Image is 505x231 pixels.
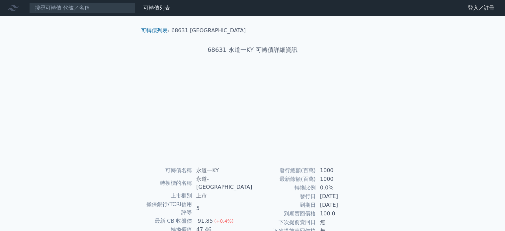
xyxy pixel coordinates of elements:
[316,218,362,227] td: 無
[253,192,316,201] td: 發行日
[141,27,170,35] li: ›
[214,218,233,224] span: (+0.4%)
[316,201,362,209] td: [DATE]
[316,166,362,175] td: 1000
[192,191,252,200] td: 上市
[316,192,362,201] td: [DATE]
[171,27,246,35] li: 68631 [GEOGRAPHIC_DATA]
[144,217,193,225] td: 最新 CB 收盤價
[144,191,193,200] td: 上市櫃別
[253,175,316,183] td: 最新餘額(百萬)
[143,5,170,11] a: 可轉債列表
[253,218,316,227] td: 下次提前賣回日
[192,166,252,175] td: 永道一KY
[316,209,362,218] td: 100.0
[136,45,370,55] h1: 68631 永道一KY 可轉債詳細資訊
[316,183,362,192] td: 0.0%
[144,175,193,191] td: 轉換標的名稱
[192,200,252,217] td: 5
[144,166,193,175] td: 可轉債名稱
[192,175,252,191] td: 永道-[GEOGRAPHIC_DATA]
[253,209,316,218] td: 到期賣回價格
[463,3,500,13] a: 登入／註冊
[253,166,316,175] td: 發行總額(百萬)
[196,217,214,225] div: 91.85
[144,200,193,217] td: 擔保銀行/TCRI信用評等
[316,175,362,183] td: 1000
[29,2,135,14] input: 搜尋可轉債 代號／名稱
[253,183,316,192] td: 轉換比例
[253,201,316,209] td: 到期日
[141,27,168,34] a: 可轉債列表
